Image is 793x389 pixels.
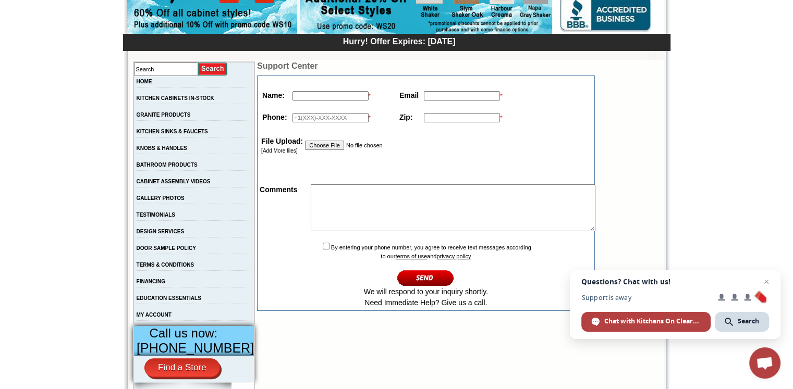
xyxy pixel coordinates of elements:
[137,245,196,251] a: DOOR SAMPLE POLICY
[137,212,175,218] a: TESTIMONIALS
[581,278,769,286] span: Questions? Chat with us!
[292,113,369,122] input: +1(XXX)-XXX-XXXX
[715,312,769,332] div: Search
[395,253,427,259] a: terms of use
[399,91,419,99] strong: Email
[137,195,185,201] a: GALLERY PHOTOS
[128,35,670,46] div: Hurry! Offer Expires: [DATE]
[261,148,297,154] a: [Add More files]
[749,347,780,379] div: Open chat
[397,269,454,286] input: Continue
[137,95,214,101] a: KITCHEN CABINETS IN-STOCK
[436,253,471,259] a: privacy policy
[257,61,594,71] td: Support Center
[137,179,211,184] a: CABINET ASSEMBLY VIDEOS
[581,312,711,332] div: Chat with Kitchens On Clearance
[144,358,220,377] a: Find a Store
[137,145,187,151] a: KNOBS & HANDLES
[262,91,285,99] strong: Name:
[137,279,166,284] a: FINANCING
[261,137,303,145] strong: File Upload:
[137,341,254,355] span: [PHONE_NUMBER]
[150,326,218,340] span: Call us now:
[260,185,297,194] strong: Comments
[137,129,208,134] a: KITCHEN SINKS & FAUCETS
[259,240,593,309] td: By entering your phone number, you agree to receive text messages according to our and
[137,295,201,301] a: EDUCATION ESSENTIALS
[137,162,198,168] a: BATHROOM PRODUCTS
[760,275,773,288] span: Close chat
[581,294,711,302] span: Support is away
[364,287,488,307] span: We will respond to your inquiry shortly. Need Immediate Help? Give us a call.
[262,113,287,121] strong: Phone:
[604,317,701,326] span: Chat with Kitchens On Clearance
[137,312,172,318] a: MY ACCOUNT
[137,262,194,268] a: TERMS & CONDITIONS
[137,229,185,234] a: DESIGN SERVICES
[137,79,152,84] a: HOME
[738,317,759,326] span: Search
[399,113,413,121] strong: Zip:
[198,62,228,76] input: Submit
[137,112,191,118] a: GRANITE PRODUCTS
